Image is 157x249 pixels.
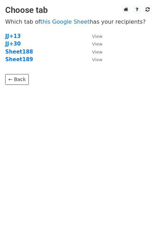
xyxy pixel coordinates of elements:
[85,41,102,47] a: View
[85,56,102,63] a: View
[92,57,102,62] small: View
[5,41,21,47] a: JJ+30
[5,33,21,39] a: JJ+13
[92,49,102,55] small: View
[5,5,152,15] h3: Choose tab
[5,49,33,55] a: Sheet188
[40,18,90,25] a: this Google Sheet
[92,41,102,47] small: View
[92,34,102,39] small: View
[5,74,29,85] a: ← Back
[5,18,152,25] p: Which tab of has your recipients?
[5,56,33,63] a: Sheet189
[85,49,102,55] a: View
[85,33,102,39] a: View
